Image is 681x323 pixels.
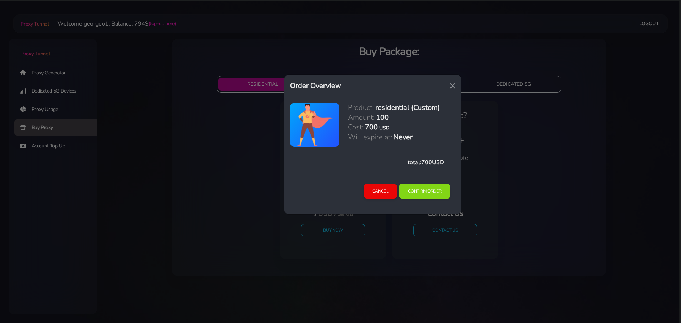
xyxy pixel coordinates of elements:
[297,103,333,147] img: antenna.png
[408,158,444,166] span: total: USD
[290,80,341,91] h5: Order Overview
[399,184,450,199] button: Confirm Order
[375,103,440,112] h5: residential (Custom)
[365,122,378,132] h5: 700
[364,184,397,199] button: Cancel
[348,132,392,142] h5: Will expire at:
[376,113,389,122] h5: 100
[447,80,458,91] button: Close
[348,122,364,132] h5: Cost:
[379,124,389,131] h6: USD
[421,158,432,166] span: 700
[393,132,413,142] h5: Never
[348,103,374,112] h5: Product:
[647,289,672,314] iframe: Webchat Widget
[348,113,375,122] h5: Amount:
